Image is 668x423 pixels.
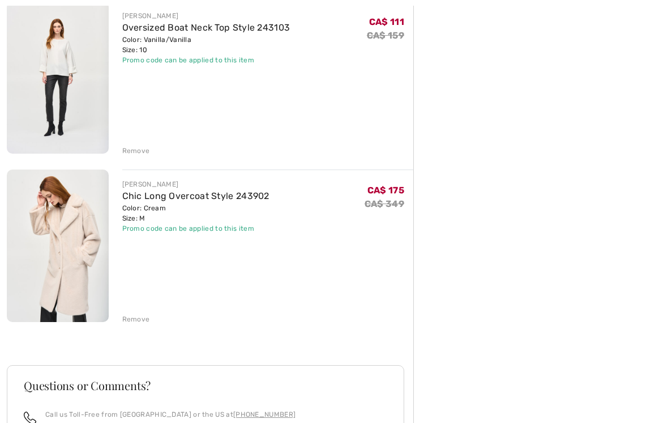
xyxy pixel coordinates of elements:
[122,203,269,223] div: Color: Cream Size: M
[7,170,109,322] img: Chic Long Overcoat Style 243902
[369,16,404,27] span: CA$ 111
[233,411,296,418] a: [PHONE_NUMBER]
[122,191,269,201] a: Chic Long Overcoat Style 243902
[122,35,290,55] div: Color: Vanilla/Vanilla Size: 10
[24,380,387,391] h3: Questions or Comments?
[365,198,404,209] s: CA$ 349
[122,146,150,156] div: Remove
[122,11,290,21] div: [PERSON_NAME]
[7,1,109,154] img: Oversized Boat Neck Top Style 243103
[367,30,404,41] s: CA$ 159
[122,22,290,33] a: Oversized Boat Neck Top Style 243103
[122,314,150,324] div: Remove
[122,179,269,189] div: [PERSON_NAME]
[122,223,269,234] div: Promo code can be applied to this item
[367,185,404,196] span: CA$ 175
[45,409,296,420] p: Call us Toll-Free from [GEOGRAPHIC_DATA] or the US at
[122,55,290,65] div: Promo code can be applied to this item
